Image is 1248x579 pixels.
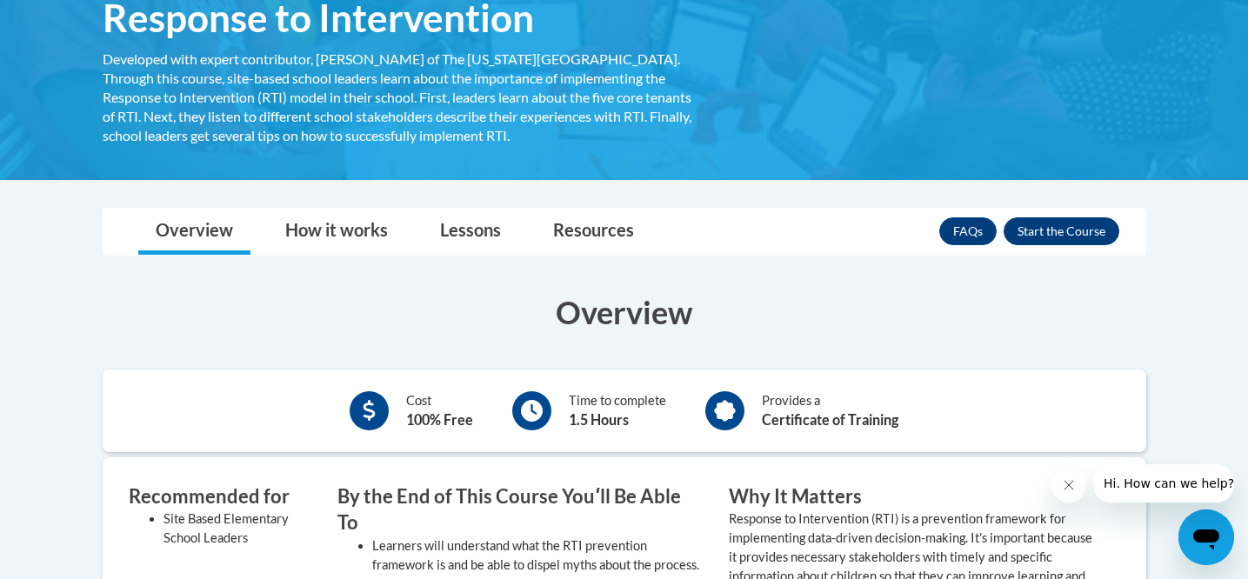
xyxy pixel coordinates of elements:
div: Developed with expert contributor, [PERSON_NAME] of The [US_STATE][GEOGRAPHIC_DATA]. Through this... [103,50,703,145]
b: 1.5 Hours [569,411,629,428]
iframe: Close message [1051,468,1086,502]
button: Enroll [1004,217,1119,245]
iframe: Message from company [1093,464,1234,502]
h3: By the End of This Course Youʹll Be Able To [337,483,703,537]
a: FAQs [939,217,997,245]
a: Overview [138,209,250,255]
li: Learners will understand what the RTI prevention framework is and be able to dispel myths about t... [372,536,703,575]
div: Provides a [762,391,898,430]
h3: Overview [103,290,1146,334]
h3: Recommended for [129,483,311,510]
li: Site Based Elementary School Leaders [164,509,311,548]
a: Resources [536,209,651,255]
a: Lessons [423,209,518,255]
b: 100% Free [406,411,473,428]
a: How it works [268,209,405,255]
iframe: Button to launch messaging window [1178,509,1234,565]
div: Cost [406,391,473,430]
div: Time to complete [569,391,666,430]
h3: Why It Matters [729,483,1094,510]
b: Certificate of Training [762,411,898,428]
